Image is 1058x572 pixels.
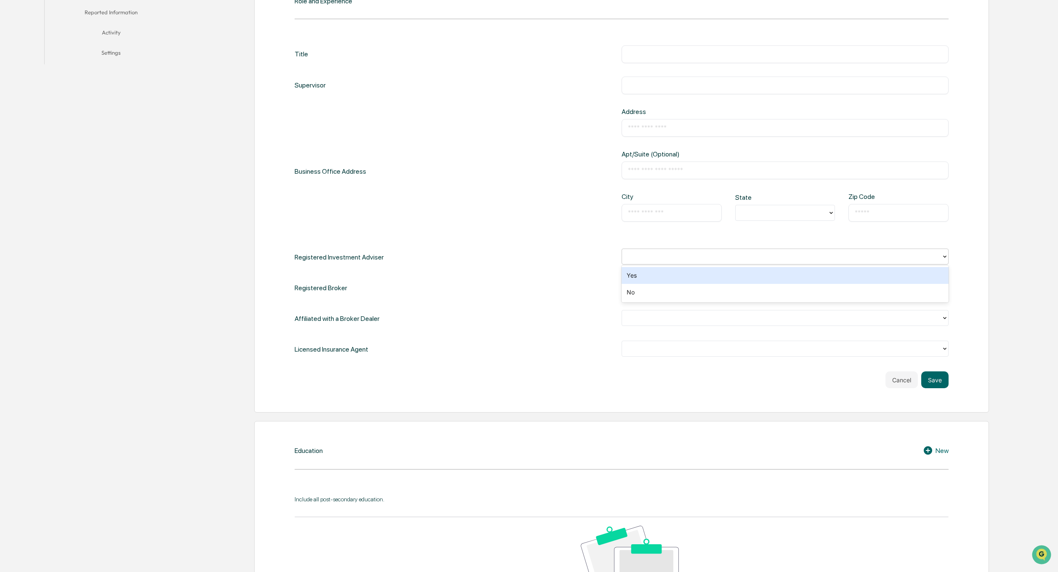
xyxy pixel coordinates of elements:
[61,107,68,114] div: 🗄️
[622,193,667,201] div: City
[1031,544,1054,567] iframe: Open customer support
[622,108,769,116] div: Address
[735,193,780,201] div: State
[69,106,104,114] span: Attestations
[29,73,106,79] div: We're available if you need us!
[17,106,54,114] span: Preclearance
[45,24,178,44] button: Activity
[921,371,949,388] button: Save
[84,143,102,149] span: Pylon
[8,18,153,31] p: How can we help?
[58,103,108,118] a: 🗄️Attestations
[295,45,308,63] div: Title
[295,496,949,503] div: Include all post-secondary education.
[622,267,949,284] div: Yes
[295,108,366,235] div: Business Office Address
[885,371,918,388] button: Cancel
[295,341,368,358] div: Licensed Insurance Agent
[848,193,893,201] div: Zip Code
[295,279,347,297] div: Registered Broker
[295,310,380,327] div: Affiliated with a Broker Dealer
[295,77,326,94] div: Supervisor
[5,119,56,134] a: 🔎Data Lookup
[5,103,58,118] a: 🖐️Preclearance
[45,44,178,64] button: Settings
[17,122,53,130] span: Data Lookup
[622,284,949,301] div: No
[59,142,102,149] a: Powered byPylon
[29,64,138,73] div: Start new chat
[143,67,153,77] button: Start new chat
[295,447,323,455] div: Education
[8,123,15,130] div: 🔎
[8,64,24,79] img: 1746055101610-c473b297-6a78-478c-a979-82029cc54cd1
[622,150,769,158] div: Apt/Suite (Optional)
[45,4,178,24] button: Reported Information
[295,249,384,266] div: Registered Investment Adviser
[8,107,15,114] div: 🖐️
[923,445,949,455] div: New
